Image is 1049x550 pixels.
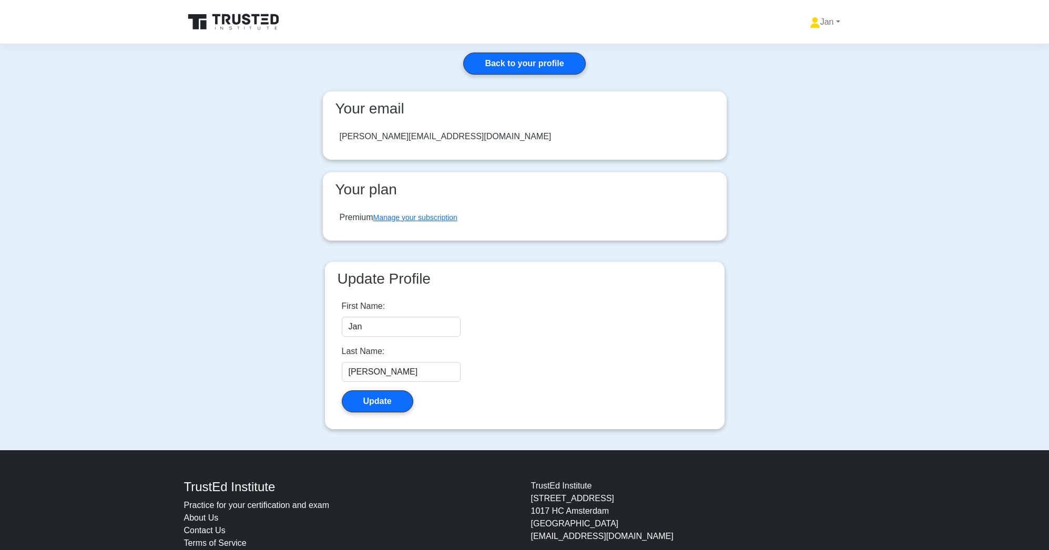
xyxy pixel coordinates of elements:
a: Terms of Service [184,538,247,547]
button: Update [342,390,413,412]
label: First Name: [342,300,385,313]
div: [PERSON_NAME][EMAIL_ADDRESS][DOMAIN_NAME] [340,130,552,143]
h4: TrustEd Institute [184,480,518,495]
a: Jan [785,12,865,33]
a: Practice for your certification and exam [184,501,330,510]
label: Last Name: [342,345,385,358]
h3: Your plan [331,181,718,199]
a: Manage your subscription [373,213,457,222]
h3: Update Profile [333,270,716,288]
a: About Us [184,513,219,522]
a: Back to your profile [463,53,585,75]
div: Premium [340,211,457,224]
h3: Your email [331,100,718,118]
a: Contact Us [184,526,226,535]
